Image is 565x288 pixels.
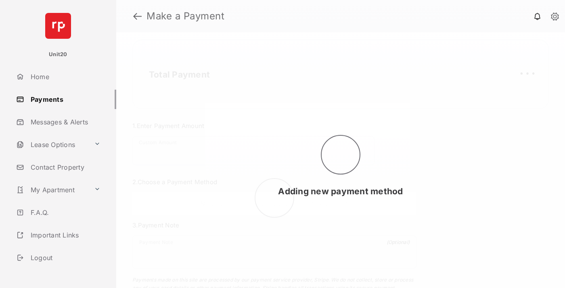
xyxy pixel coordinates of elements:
a: Contact Property [13,158,116,177]
a: Lease Options [13,135,91,154]
a: Important Links [13,225,104,245]
p: Unit20 [49,50,67,59]
a: Messages & Alerts [13,112,116,132]
a: Payments [13,90,116,109]
a: F.A.Q. [13,203,116,222]
img: svg+xml;base64,PHN2ZyB4bWxucz0iaHR0cDovL3d3dy53My5vcmcvMjAwMC9zdmciIHdpZHRoPSI2NCIgaGVpZ2h0PSI2NC... [45,13,71,39]
a: Home [13,67,116,86]
a: My Apartment [13,180,91,200]
span: Checking property settings [282,170,399,180]
a: Logout [13,248,116,267]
